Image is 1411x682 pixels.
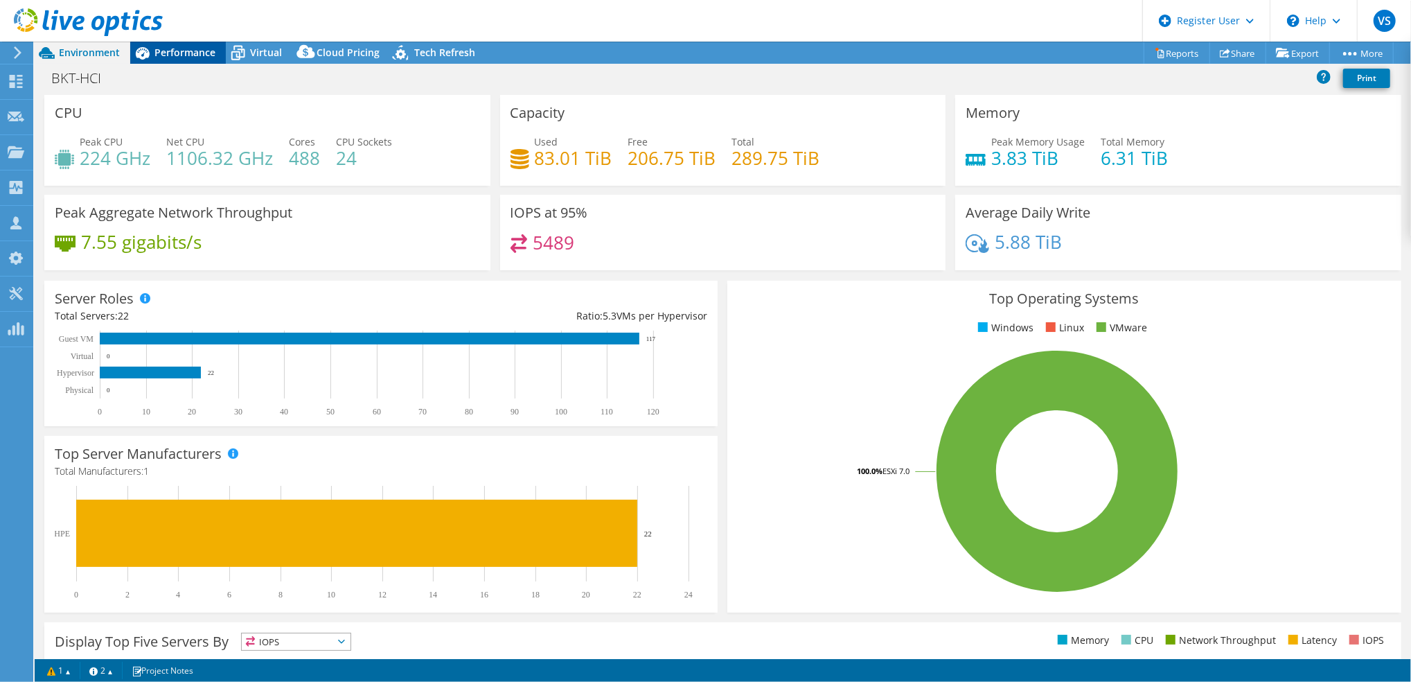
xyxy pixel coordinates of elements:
[289,150,320,166] h4: 488
[533,235,574,250] h4: 5489
[54,529,70,539] text: HPE
[242,633,350,650] span: IOPS
[250,46,282,59] span: Virtual
[55,105,82,121] h3: CPU
[81,234,202,250] h4: 7.55 gigabits/s
[1346,633,1384,648] li: IOPS
[429,590,437,600] text: 14
[1343,69,1390,88] a: Print
[234,407,242,417] text: 30
[480,590,488,600] text: 16
[37,662,80,679] a: 1
[1285,633,1337,648] li: Latency
[628,150,716,166] h4: 206.75 TiB
[966,105,1020,121] h3: Memory
[535,150,612,166] h4: 83.01 TiB
[74,590,78,600] text: 0
[1101,150,1168,166] h4: 6.31 TiB
[188,407,196,417] text: 20
[381,308,707,324] div: Ratio: VMs per Hypervisor
[582,590,590,600] text: 20
[511,407,519,417] text: 90
[535,135,558,148] span: Used
[511,105,565,121] h3: Capacity
[326,407,335,417] text: 50
[738,291,1390,306] h3: Top Operating Systems
[1144,42,1210,64] a: Reports
[628,135,648,148] span: Free
[176,590,180,600] text: 4
[1209,42,1266,64] a: Share
[1329,42,1394,64] a: More
[65,385,94,395] text: Physical
[511,205,588,220] h3: IOPS at 95%
[1042,320,1084,335] li: Linux
[208,369,214,376] text: 22
[80,150,150,166] h4: 224 GHz
[1054,633,1109,648] li: Memory
[327,590,335,600] text: 10
[1093,320,1147,335] li: VMware
[1162,633,1276,648] li: Network Throughput
[603,309,616,322] span: 5.3
[142,407,150,417] text: 10
[995,234,1062,250] h4: 5.88 TiB
[55,308,381,324] div: Total Servers:
[531,590,540,600] text: 18
[966,205,1090,220] h3: Average Daily Write
[336,150,392,166] h4: 24
[98,407,102,417] text: 0
[732,150,820,166] h4: 289.75 TiB
[882,466,909,476] tspan: ESXi 7.0
[107,387,110,394] text: 0
[55,464,707,479] h4: Total Manufacturers:
[555,407,567,417] text: 100
[125,590,130,600] text: 2
[289,135,315,148] span: Cores
[336,135,392,148] span: CPU Sockets
[633,590,641,600] text: 22
[732,135,755,148] span: Total
[80,135,123,148] span: Peak CPU
[1287,15,1299,27] svg: \n
[278,590,283,600] text: 8
[317,46,380,59] span: Cloud Pricing
[646,335,656,342] text: 117
[55,446,222,462] h3: Top Server Manufacturers
[975,320,1033,335] li: Windows
[1266,42,1330,64] a: Export
[373,407,381,417] text: 60
[465,407,473,417] text: 80
[601,407,613,417] text: 110
[1101,135,1164,148] span: Total Memory
[166,150,273,166] h4: 1106.32 GHz
[684,590,693,600] text: 24
[107,353,110,360] text: 0
[45,71,123,86] h1: BKT-HCI
[1118,633,1153,648] li: CPU
[418,407,427,417] text: 70
[647,407,659,417] text: 120
[59,334,94,344] text: Guest VM
[414,46,475,59] span: Tech Refresh
[57,368,94,378] text: Hypervisor
[644,530,652,538] text: 22
[280,407,288,417] text: 40
[80,662,123,679] a: 2
[154,46,215,59] span: Performance
[118,309,129,322] span: 22
[71,351,94,361] text: Virtual
[991,150,1085,166] h4: 3.83 TiB
[143,464,149,478] span: 1
[122,662,203,679] a: Project Notes
[55,205,292,220] h3: Peak Aggregate Network Throughput
[857,466,882,476] tspan: 100.0%
[55,291,134,306] h3: Server Roles
[1374,10,1396,32] span: VS
[227,590,231,600] text: 6
[378,590,387,600] text: 12
[991,135,1085,148] span: Peak Memory Usage
[166,135,204,148] span: Net CPU
[59,46,120,59] span: Environment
